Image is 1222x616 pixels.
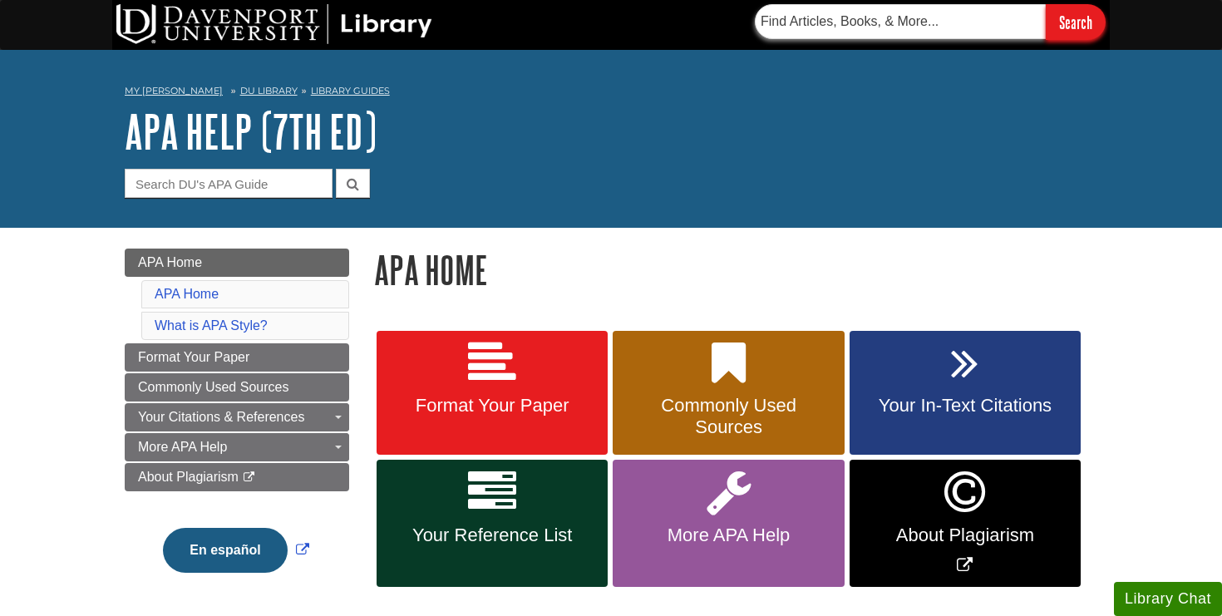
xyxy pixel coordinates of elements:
span: Format Your Paper [389,395,595,416]
nav: breadcrumb [125,80,1097,106]
input: Find Articles, Books, & More... [755,4,1046,39]
span: Commonly Used Sources [625,395,831,438]
span: More APA Help [625,525,831,546]
button: En español [163,528,287,573]
a: DU Library [240,85,298,96]
a: APA Help (7th Ed) [125,106,377,157]
a: Link opens in new window [850,460,1081,587]
a: Library Guides [311,85,390,96]
span: About Plagiarism [862,525,1068,546]
input: Search [1046,4,1106,40]
span: Commonly Used Sources [138,380,288,394]
span: Your Reference List [389,525,595,546]
a: My [PERSON_NAME] [125,84,223,98]
img: DU Library [116,4,432,44]
a: Format Your Paper [125,343,349,372]
span: Your Citations & References [138,410,304,424]
span: More APA Help [138,440,227,454]
a: Format Your Paper [377,331,608,456]
a: Link opens in new window [159,543,313,557]
span: Format Your Paper [138,350,249,364]
span: Your In-Text Citations [862,395,1068,416]
i: This link opens in a new window [242,472,256,483]
a: Your In-Text Citations [850,331,1081,456]
input: Search DU's APA Guide [125,169,333,198]
a: More APA Help [125,433,349,461]
a: Commonly Used Sources [613,331,844,456]
a: Commonly Used Sources [125,373,349,402]
span: APA Home [138,255,202,269]
a: APA Home [125,249,349,277]
a: More APA Help [613,460,844,587]
div: Guide Page Menu [125,249,349,601]
a: Your Citations & References [125,403,349,431]
a: About Plagiarism [125,463,349,491]
h1: APA Home [374,249,1097,291]
span: About Plagiarism [138,470,239,484]
button: Library Chat [1114,582,1222,616]
a: APA Home [155,287,219,301]
a: Your Reference List [377,460,608,587]
a: What is APA Style? [155,318,268,333]
form: Searches DU Library's articles, books, and more [755,4,1106,40]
